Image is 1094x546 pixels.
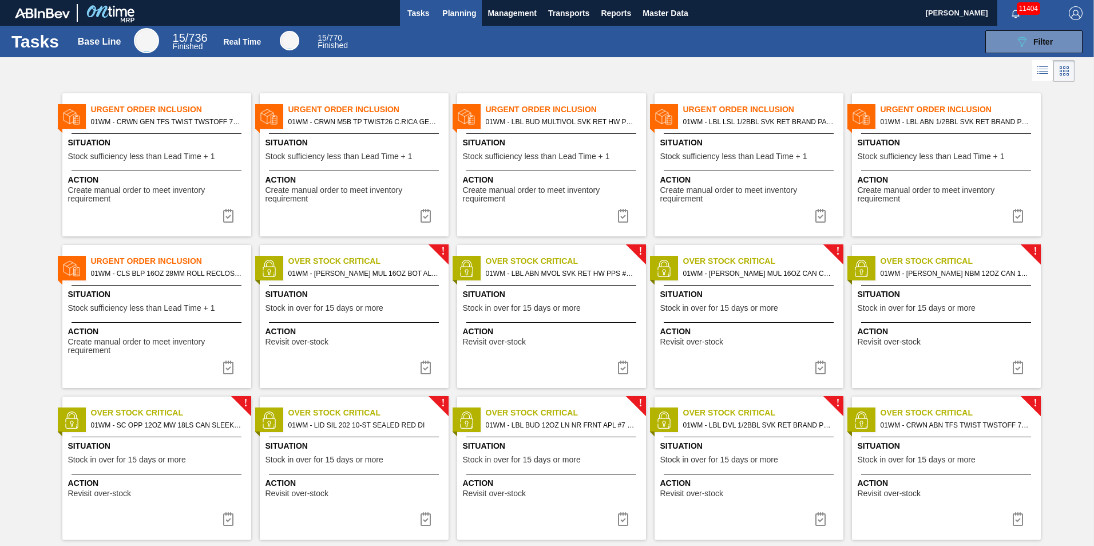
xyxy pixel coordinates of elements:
[881,104,1041,116] span: Urgent Order Inclusion
[68,137,248,149] span: Situation
[260,412,278,429] img: status
[858,288,1038,300] span: Situation
[814,512,827,526] img: icon-task complete
[858,338,921,346] span: Revisit over-stock
[1004,356,1032,379] div: Complete task: 6934017
[68,456,186,464] span: Stock in over for 15 days or more
[1004,204,1032,227] div: Complete task: 6934692
[683,267,834,280] span: 01WM - CARR MUL 16OZ CAN CAN PK 12/16 CAN
[807,204,834,227] div: Complete task: 6934691
[265,477,446,489] span: Action
[660,326,841,338] span: Action
[1017,2,1040,15] span: 11404
[463,152,610,161] span: Stock sufficiency less than Lead Time + 1
[997,5,1034,21] button: Notifications
[609,508,637,531] div: Complete task: 6934087
[463,456,581,464] span: Stock in over for 15 days or more
[458,108,475,125] img: status
[1004,204,1032,227] button: icon-task complete
[858,477,1038,489] span: Action
[881,255,1041,267] span: Over Stock Critical
[1032,60,1053,82] div: List Vision
[807,508,834,531] button: icon-task complete
[487,6,537,20] span: Management
[173,42,203,51] span: Finished
[486,255,646,267] span: Over Stock Critical
[609,204,637,227] div: Complete task: 6934689
[858,137,1038,149] span: Situation
[265,174,446,186] span: Action
[858,304,976,312] span: Stock in over for 15 days or more
[486,407,646,419] span: Over Stock Critical
[173,33,208,50] div: Base Line
[655,412,672,429] img: status
[683,104,843,116] span: Urgent Order Inclusion
[215,204,242,227] button: icon-task complete
[260,260,278,277] img: status
[63,260,80,277] img: status
[412,204,439,227] button: icon-task complete
[616,361,630,374] img: icon-task complete
[643,6,688,20] span: Master Data
[288,104,449,116] span: Urgent Order Inclusion
[68,288,248,300] span: Situation
[68,186,248,204] span: Create manual order to meet inventory requirement
[807,508,834,531] div: Complete task: 6934088
[881,116,1032,128] span: 01WM - LBL ABN 1/2BBL SVK RET BRAND PPS #3
[68,477,248,489] span: Action
[223,37,261,46] div: Real Time
[463,338,526,346] span: Revisit over-stock
[221,209,235,223] img: icon-task complete
[11,35,62,48] h1: Tasks
[853,412,870,429] img: status
[807,356,834,379] button: icon-task complete
[419,361,433,374] img: icon-task complete
[265,137,446,149] span: Situation
[660,456,778,464] span: Stock in over for 15 days or more
[91,419,242,432] span: 01WM - SC OPP 12OZ MW 18LS CAN SLEEK CARRIER
[660,174,841,186] span: Action
[486,104,646,116] span: Urgent Order Inclusion
[215,356,242,379] button: icon-task complete
[91,104,251,116] span: Urgent Order Inclusion
[419,512,433,526] img: icon-task complete
[280,31,299,50] div: Real Time
[1053,60,1075,82] div: Card Vision
[412,356,439,379] button: icon-task complete
[91,116,242,128] span: 01WM - CRWN GEN TFS TWIST TWSTOFF 75# 2-COLR PRICKLY PEAR CACTUS
[419,209,433,223] img: icon-task complete
[442,6,476,20] span: Planning
[15,8,70,18] img: TNhmsLtSVTkK8tSr43FrP2fwEKptu5GPRR3wAAAABJRU5ErkJggg==
[1033,247,1037,256] span: !
[836,247,839,256] span: !
[881,267,1032,280] span: 01WM - CARR NBM 12OZ CAN 12/12 CAN PK
[463,440,643,452] span: Situation
[814,209,827,223] img: icon-task complete
[68,152,215,161] span: Stock sufficiency less than Lead Time + 1
[463,288,643,300] span: Situation
[463,304,581,312] span: Stock in over for 15 days or more
[814,361,827,374] img: icon-task complete
[260,108,278,125] img: status
[858,152,1005,161] span: Stock sufficiency less than Lead Time + 1
[655,260,672,277] img: status
[68,338,248,355] span: Create manual order to meet inventory requirement
[1069,6,1083,20] img: Logout
[1004,508,1032,531] div: Complete task: 6934092
[1004,508,1032,531] button: icon-task complete
[68,326,248,338] span: Action
[288,407,449,419] span: Over Stock Critical
[1011,361,1025,374] img: icon-task complete
[406,6,431,20] span: Tasks
[441,399,445,407] span: !
[91,255,251,267] span: Urgent Order Inclusion
[412,508,439,531] button: icon-task complete
[1004,356,1032,379] button: icon-task complete
[288,255,449,267] span: Over Stock Critical
[858,174,1038,186] span: Action
[660,440,841,452] span: Situation
[463,174,643,186] span: Action
[1033,37,1053,46] span: Filter
[441,247,445,256] span: !
[601,6,631,20] span: Reports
